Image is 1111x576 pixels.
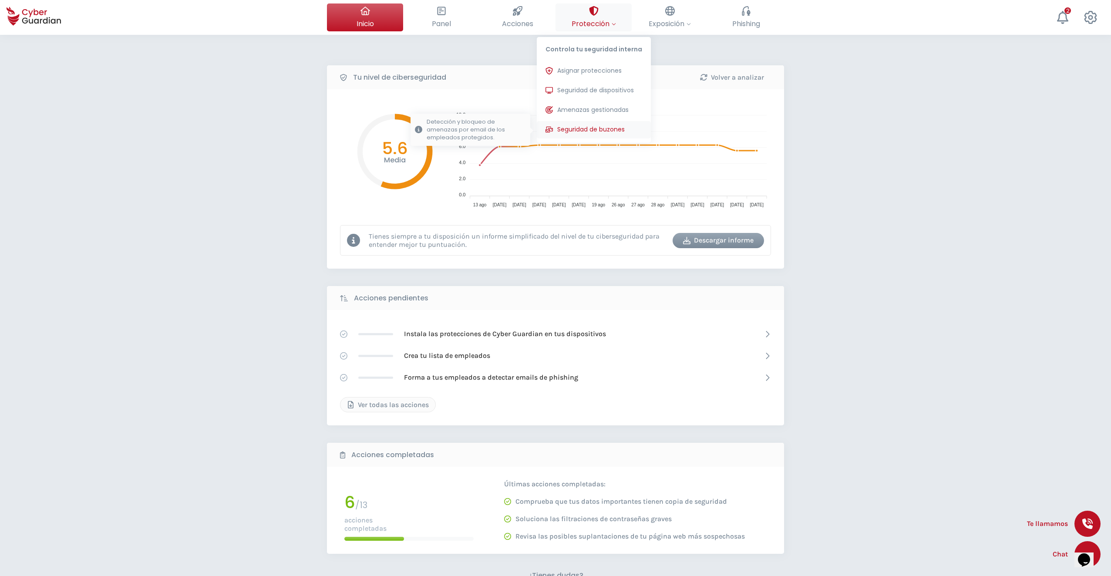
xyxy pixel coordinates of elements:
tspan: [DATE] [730,202,744,207]
span: Amenazas gestionadas [557,105,629,115]
tspan: 2.0 [459,176,465,181]
b: Acciones pendientes [354,293,428,303]
tspan: 19 ago [592,202,605,207]
button: Ver todas las acciones [340,397,436,412]
button: ProtecciónControla tu seguridad internaAsignar proteccionesSeguridad de dispositivosAmenazas gest... [555,3,632,31]
button: Seguridad de buzonesDetección y bloqueo de amenazas por email de los empleados protegidos. [537,121,651,138]
p: completadas [344,524,474,532]
button: Phishing [708,3,784,31]
span: Chat [1053,549,1068,559]
button: Asignar protecciones [537,62,651,80]
p: Instala las protecciones de Cyber Guardian en tus dispositivos [404,329,606,339]
tspan: [DATE] [671,202,685,207]
tspan: [DATE] [572,202,586,207]
span: / 13 [355,499,367,511]
button: Inicio [327,3,403,31]
tspan: 27 ago [631,202,645,207]
iframe: chat widget [1074,541,1102,567]
tspan: [DATE] [552,202,566,207]
tspan: 28 ago [651,202,665,207]
p: Detección y bloqueo de amenazas por email de los empleados protegidos. [427,118,526,141]
div: Ver todas las acciones [347,400,429,410]
tspan: [DATE] [532,202,546,207]
span: Inicio [357,18,374,29]
span: Panel [432,18,451,29]
p: Tienes siempre a tu disposición un informe simplificado del nivel de tu ciberseguridad para enten... [369,232,666,249]
button: Panel [403,3,479,31]
span: Asignar protecciones [557,66,622,75]
span: Protección [572,18,616,29]
button: Descargar informe [673,233,764,248]
p: Revisa las posibles suplantaciones de tu página web más sospechosas [515,532,745,541]
p: Crea tu lista de empleados [404,351,490,360]
h1: 6 [344,494,355,511]
tspan: 13 ago [473,202,487,207]
button: Acciones [479,3,555,31]
button: Volver a analizar [686,70,778,85]
tspan: [DATE] [493,202,507,207]
div: Descargar informe [679,235,757,246]
tspan: 6.0 [459,144,465,149]
p: acciones [344,516,474,524]
tspan: 26 ago [612,202,625,207]
tspan: [DATE] [690,202,704,207]
span: Acciones [502,18,533,29]
span: Seguridad de dispositivos [557,86,634,95]
span: Exposición [649,18,691,29]
b: Acciones completadas [351,450,434,460]
p: Forma a tus empleados a detectar emails de phishing [404,373,578,382]
tspan: [DATE] [710,202,724,207]
b: Tu nivel de ciberseguridad [353,72,446,83]
span: Te llamamos [1027,519,1068,529]
button: Seguridad de dispositivos [537,82,651,99]
tspan: 10.0 [456,112,465,117]
tspan: 4.0 [459,160,465,165]
span: Seguridad de buzones [557,125,625,134]
button: Exposición [632,3,708,31]
div: Volver a analizar [693,72,771,83]
p: Comprueba que tus datos importantes tienen copia de seguridad [515,497,727,506]
tspan: [DATE] [750,202,764,207]
p: Últimas acciones completadas: [504,480,744,488]
span: Phishing [732,18,760,29]
div: 2 [1064,7,1071,14]
button: Amenazas gestionadas [537,101,651,119]
button: call us button [1074,511,1101,537]
tspan: [DATE] [512,202,526,207]
p: Soluciona las filtraciones de contraseñas graves [515,515,672,523]
tspan: 0.0 [459,192,465,197]
p: Controla tu seguridad interna [537,37,651,58]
